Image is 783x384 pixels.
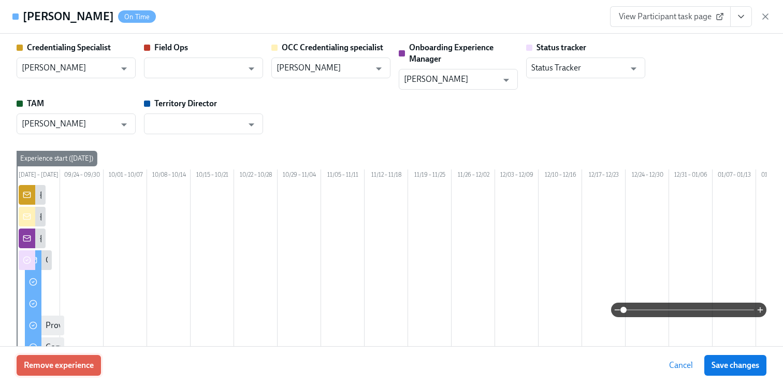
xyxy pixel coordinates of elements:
[371,61,387,77] button: Open
[619,11,722,22] span: View Participant task page
[60,169,104,183] div: 09/24 – 09/30
[730,6,752,27] button: View task page
[147,169,191,183] div: 10/08 – 10/14
[610,6,731,27] a: View Participant task page
[282,42,383,52] strong: OCC Credentialing specialist
[278,169,321,183] div: 10/29 – 11/04
[104,169,147,183] div: 10/01 – 10/07
[408,169,452,183] div: 11/19 – 11/25
[39,233,284,244] div: {{ participant.fullName }} has been enrolled in the Dado Pre-boarding
[24,360,94,371] span: Remove experience
[713,169,756,183] div: 01/07 – 01/13
[662,355,700,376] button: Cancel
[16,151,97,166] div: Experience start ([DATE])
[46,320,233,331] div: Provide key information for the credentialing process
[27,42,111,52] strong: Credentialing Specialist
[321,169,365,183] div: 11/05 – 11/11
[243,117,259,133] button: Open
[409,42,494,64] strong: Onboarding Experience Manager
[154,98,217,108] strong: Territory Director
[452,169,495,183] div: 11/26 – 12/02
[243,61,259,77] button: Open
[23,9,114,24] h4: [PERSON_NAME]
[669,169,713,183] div: 12/31 – 01/06
[39,189,284,201] div: {{ participant.fullName }} has been enrolled in the Dado Pre-boarding
[234,169,278,183] div: 10/22 – 10/28
[495,169,539,183] div: 12/03 – 12/09
[498,72,514,88] button: Open
[17,355,101,376] button: Remove experience
[39,211,310,222] div: {{ participant.fullName }} has been enrolled in the state credentialing process
[704,355,766,376] button: Save changes
[626,61,642,77] button: Open
[669,360,693,371] span: Cancel
[626,169,669,183] div: 12/24 – 12/30
[582,169,626,183] div: 12/17 – 12/23
[365,169,408,183] div: 11/12 – 11/18
[191,169,234,183] div: 10/15 – 10/21
[46,254,189,266] div: Getting started at [GEOGRAPHIC_DATA]
[17,169,60,183] div: [DATE] – [DATE]
[46,342,292,353] div: Complete the malpractice insurance information and application form
[536,42,586,52] strong: Status tracker
[539,169,582,183] div: 12/10 – 12/16
[116,61,132,77] button: Open
[154,42,188,52] strong: Field Ops
[118,13,156,21] span: On Time
[712,360,759,371] span: Save changes
[27,98,44,108] strong: TAM
[116,117,132,133] button: Open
